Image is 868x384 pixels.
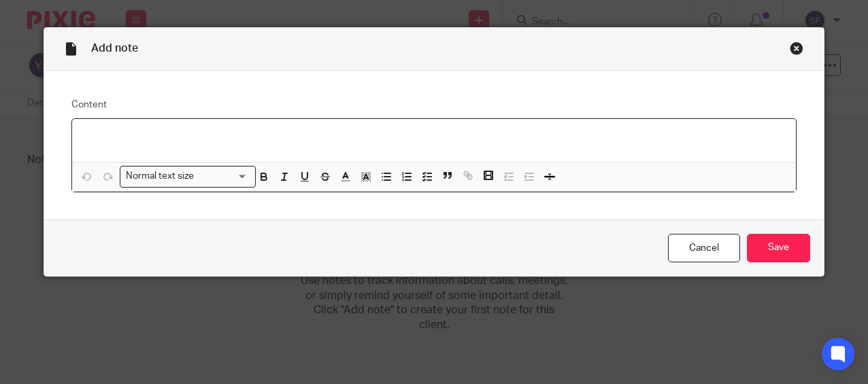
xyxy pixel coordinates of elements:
input: Search for option [199,169,248,184]
span: Add note [91,43,138,54]
label: Content [71,98,797,111]
input: Save [747,234,810,263]
span: Normal text size [123,169,197,184]
div: Search for option [120,166,256,187]
div: Close this dialog window [790,41,803,55]
a: Cancel [668,234,740,263]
